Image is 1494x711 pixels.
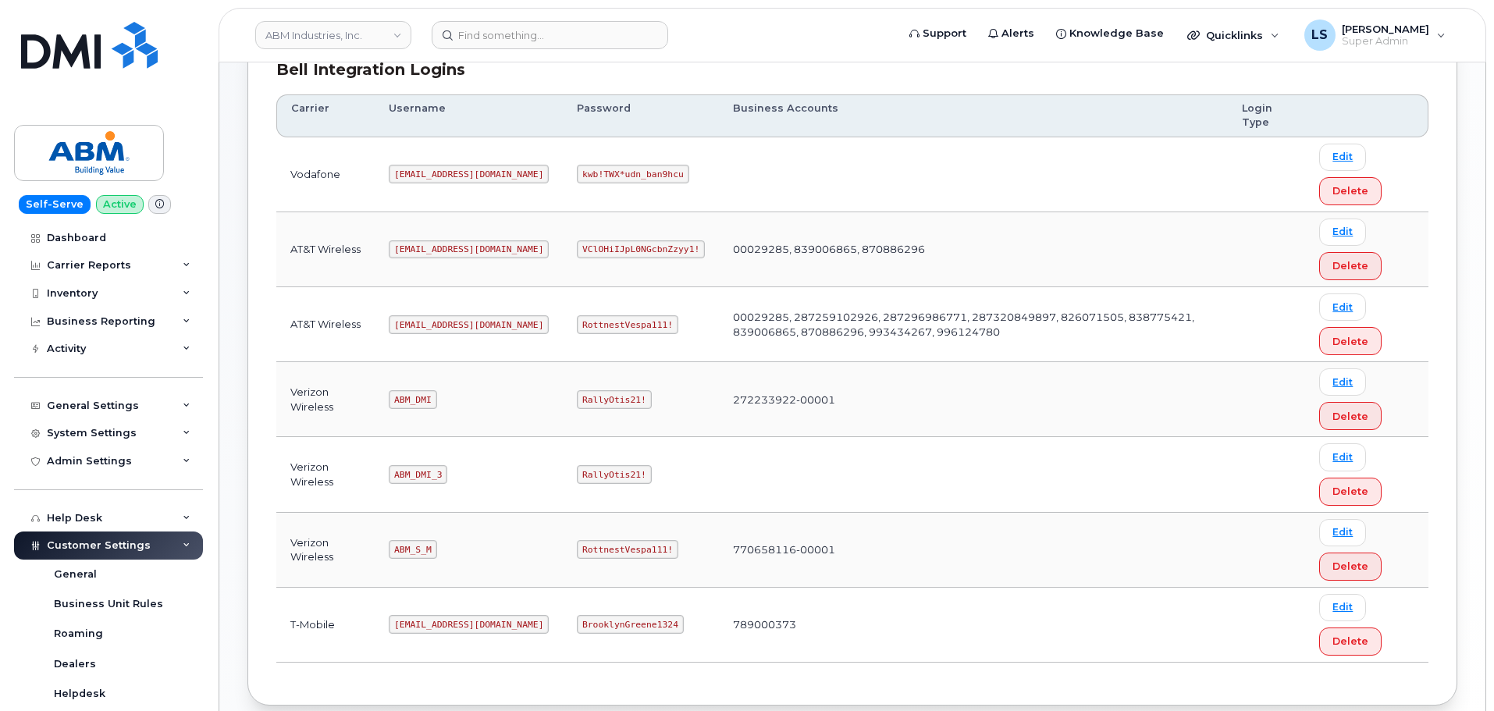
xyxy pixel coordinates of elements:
[389,390,436,409] code: ABM_DMI
[1332,559,1368,574] span: Delete
[719,588,1228,663] td: 789000373
[577,315,678,334] code: RottnestVespa111!
[1319,443,1366,471] a: Edit
[1319,402,1382,430] button: Delete
[577,465,651,484] code: RallyOtis21!
[577,240,705,259] code: VClOHiIJpL0NGcbnZzyy1!
[1332,484,1368,499] span: Delete
[389,465,447,484] code: ABM_DMI_3
[276,94,375,137] th: Carrier
[719,362,1228,437] td: 272233922-00001
[1319,327,1382,355] button: Delete
[1293,20,1457,51] div: Luke Schroeder
[389,165,549,183] code: [EMAIL_ADDRESS][DOMAIN_NAME]
[1176,20,1290,51] div: Quicklinks
[923,26,966,41] span: Support
[432,21,668,49] input: Find something...
[577,615,683,634] code: BrooklynGreene1324
[719,287,1228,362] td: 00029285, 287259102926, 287296986771, 287320849897, 826071505, 838775421, 839006865, 870886296, 9...
[375,94,563,137] th: Username
[276,287,375,362] td: AT&T Wireless
[389,315,549,334] code: [EMAIL_ADDRESS][DOMAIN_NAME]
[719,94,1228,137] th: Business Accounts
[1206,29,1263,41] span: Quicklinks
[276,588,375,663] td: T-Mobile
[1332,409,1368,424] span: Delete
[1342,35,1429,48] span: Super Admin
[1319,478,1382,506] button: Delete
[276,362,375,437] td: Verizon Wireless
[719,513,1228,588] td: 770658116-00001
[389,615,549,634] code: [EMAIL_ADDRESS][DOMAIN_NAME]
[1342,23,1429,35] span: [PERSON_NAME]
[255,21,411,49] a: ABM Industries, Inc.
[577,390,651,409] code: RallyOtis21!
[977,18,1045,49] a: Alerts
[1332,334,1368,349] span: Delete
[1319,293,1366,321] a: Edit
[276,513,375,588] td: Verizon Wireless
[276,59,1428,81] div: Bell Integration Logins
[389,540,436,559] code: ABM_S_M
[1001,26,1034,41] span: Alerts
[1332,258,1368,273] span: Delete
[719,212,1228,287] td: 00029285, 839006865, 870886296
[389,240,549,259] code: [EMAIL_ADDRESS][DOMAIN_NAME]
[1069,26,1164,41] span: Knowledge Base
[1319,519,1366,546] a: Edit
[1228,94,1305,137] th: Login Type
[1319,252,1382,280] button: Delete
[1332,183,1368,198] span: Delete
[1319,553,1382,581] button: Delete
[276,137,375,212] td: Vodafone
[577,165,688,183] code: kwb!TWX*udn_ban9hcu
[1319,368,1366,396] a: Edit
[1319,219,1366,246] a: Edit
[1319,627,1382,656] button: Delete
[1319,177,1382,205] button: Delete
[276,437,375,512] td: Verizon Wireless
[1045,18,1175,49] a: Knowledge Base
[1311,26,1328,44] span: LS
[577,540,678,559] code: RottnestVespa111!
[1319,594,1366,621] a: Edit
[1332,634,1368,649] span: Delete
[276,212,375,287] td: AT&T Wireless
[898,18,977,49] a: Support
[1319,144,1366,171] a: Edit
[563,94,719,137] th: Password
